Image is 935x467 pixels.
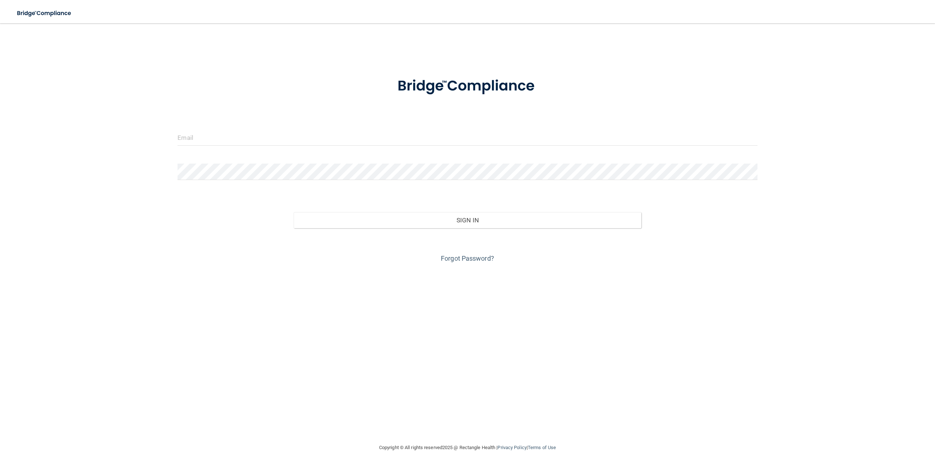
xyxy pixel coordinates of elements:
[334,436,601,459] div: Copyright © All rights reserved 2025 @ Rectangle Health | |
[528,445,556,450] a: Terms of Use
[294,212,641,228] button: Sign In
[178,129,757,146] input: Email
[382,67,553,105] img: bridge_compliance_login_screen.278c3ca4.svg
[441,254,494,262] a: Forgot Password?
[11,6,78,21] img: bridge_compliance_login_screen.278c3ca4.svg
[497,445,526,450] a: Privacy Policy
